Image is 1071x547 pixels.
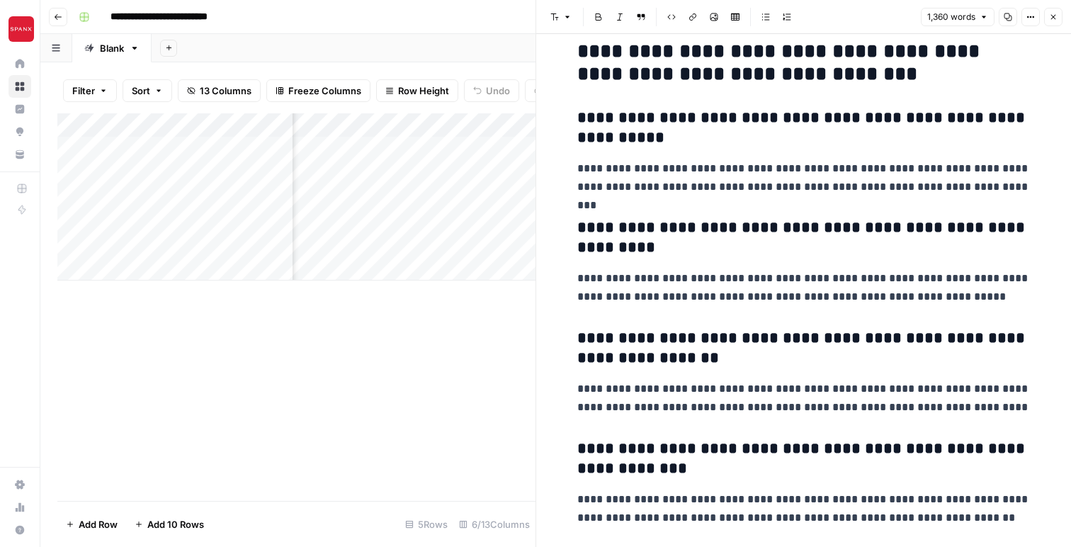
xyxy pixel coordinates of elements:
span: 1,360 words [927,11,975,23]
a: Usage [8,496,31,519]
div: 6/13 Columns [453,513,535,536]
a: Home [8,52,31,75]
div: 5 Rows [399,513,453,536]
a: Insights [8,98,31,120]
button: Row Height [376,79,458,102]
img: Spanx Logo [8,16,34,42]
div: Blank [100,41,124,55]
button: Help + Support [8,519,31,541]
span: Add Row [79,517,118,531]
a: Settings [8,473,31,496]
button: Freeze Columns [266,79,370,102]
a: Blank [72,34,152,62]
button: Add Row [57,513,126,536]
span: Freeze Columns [288,84,361,98]
span: Sort [132,84,150,98]
span: Filter [72,84,95,98]
button: Undo [464,79,519,102]
span: Add 10 Rows [147,517,204,531]
button: Filter [63,79,117,102]
button: Workspace: Spanx [8,11,31,47]
span: Undo [486,84,510,98]
button: Add 10 Rows [126,513,212,536]
a: Opportunities [8,120,31,143]
button: 1,360 words [921,8,994,26]
span: 13 Columns [200,84,251,98]
a: Your Data [8,143,31,166]
button: Sort [123,79,172,102]
span: Row Height [398,84,449,98]
a: Browse [8,75,31,98]
button: 13 Columns [178,79,261,102]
